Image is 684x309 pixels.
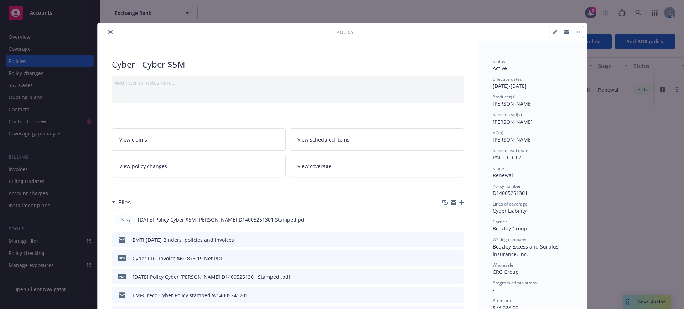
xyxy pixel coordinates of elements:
div: [DATE] Policy Cyber [PERSON_NAME] D14005251301 Stamped .pdf [133,273,290,281]
span: PDF [118,255,126,261]
span: pdf [118,274,126,279]
div: Add internal notes here... [115,79,461,86]
button: preview file [455,273,461,281]
div: Cyber CRC Invoice $69,873.19 Net.PDF [133,255,223,262]
span: Status [493,58,505,64]
span: Stage [493,165,504,171]
span: AC(s) [493,130,503,136]
div: EMTI [DATE] Binders, policies and invoices [133,236,234,244]
span: CRC Group [493,268,519,275]
span: Service lead(s) [493,112,522,118]
span: D14005251301 [493,190,528,196]
span: [PERSON_NAME] [493,100,533,107]
a: View policy changes [112,155,286,177]
button: preview file [455,216,461,223]
span: View coverage [297,163,331,170]
button: close [106,28,115,36]
span: Active [493,65,507,71]
span: View policy changes [119,163,167,170]
span: Writing company [493,236,526,243]
h3: Files [118,198,131,207]
span: - [493,286,494,293]
span: Wholesaler [493,262,515,268]
span: Service lead team [493,148,528,154]
span: Effective dates [493,76,522,82]
button: preview file [455,255,461,262]
button: download file [444,236,449,244]
span: P&C - CRU 2 [493,154,521,161]
button: download file [444,292,449,299]
button: download file [443,216,449,223]
a: View coverage [290,155,464,177]
a: View scheduled items [290,128,464,151]
span: View scheduled items [297,136,349,143]
button: download file [444,255,449,262]
span: Beazley Group [493,225,527,232]
span: [PERSON_NAME] [493,136,533,143]
span: Producer(s) [493,94,516,100]
button: preview file [455,236,461,244]
span: View claims [119,136,147,143]
span: Policy [336,28,354,36]
span: Lines of coverage [493,201,528,207]
button: download file [444,273,449,281]
div: Files [112,198,131,207]
div: Cyber - Cyber $5M [112,58,464,70]
span: Program administrator [493,280,538,286]
span: Renewal [493,172,513,179]
span: Beazley Excess and Surplus Insurance, Inc. [493,243,560,257]
span: Policy [118,216,132,223]
div: EMFC recd Cyber Policy stamped W14005241201 [133,292,248,299]
span: Policy number [493,183,521,189]
span: Carrier [493,219,507,225]
button: preview file [455,292,461,299]
div: Cyber Liability [493,207,572,214]
div: [DATE] - [DATE] [493,76,572,90]
a: View claims [112,128,286,151]
span: [PERSON_NAME] [493,118,533,125]
span: [DATE] Policy Cyber $5M [PERSON_NAME] D14005251301 Stamped.pdf [138,216,306,223]
span: Premium [493,298,511,304]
